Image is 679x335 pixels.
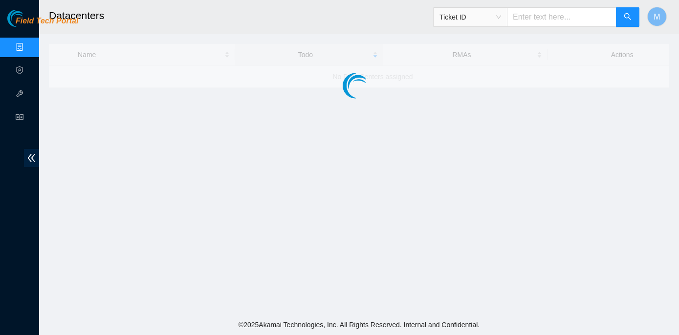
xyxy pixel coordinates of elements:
[39,314,679,335] footer: © 2025 Akamai Technologies, Inc. All Rights Reserved. Internal and Confidential.
[439,10,501,24] span: Ticket ID
[7,10,49,27] img: Akamai Technologies
[16,109,23,128] span: read
[624,13,632,22] span: search
[507,7,616,27] input: Enter text here...
[24,149,39,167] span: double-left
[7,18,78,30] a: Akamai TechnologiesField Tech Portal
[16,17,78,26] span: Field Tech Portal
[654,11,660,23] span: M
[616,7,639,27] button: search
[647,7,667,26] button: M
